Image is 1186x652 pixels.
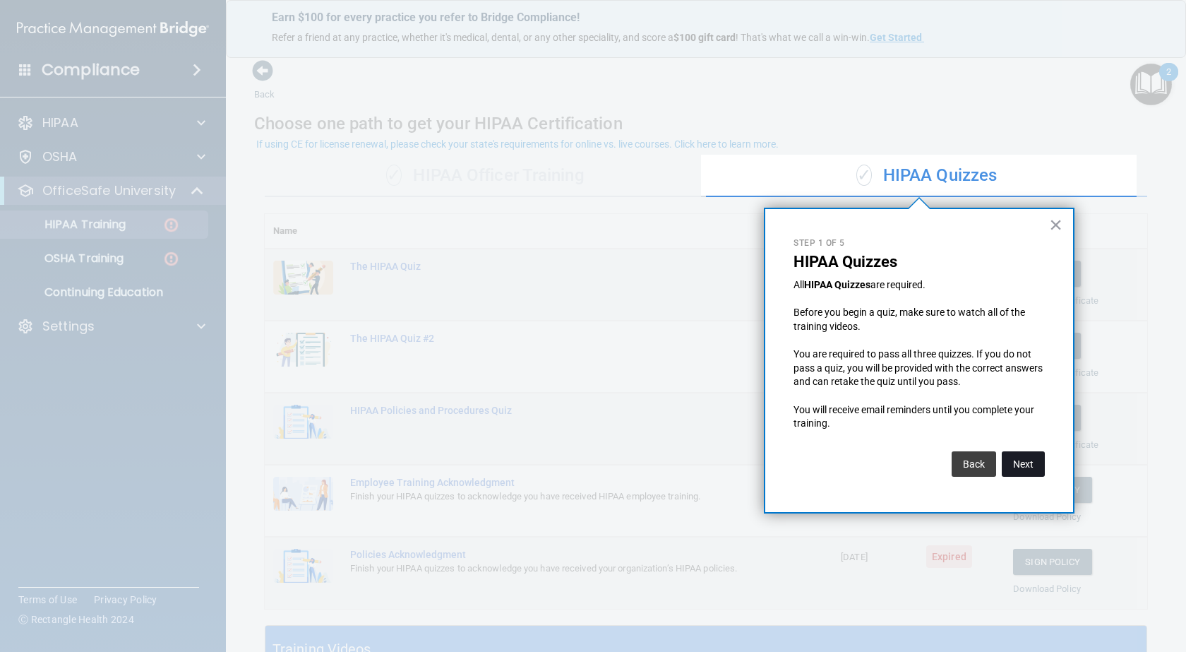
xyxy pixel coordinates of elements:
[793,253,1045,271] p: HIPAA Quizzes
[1049,213,1062,236] button: Close
[870,279,926,290] span: are required.
[1002,451,1045,477] button: Next
[793,306,1045,333] p: Before you begin a quiz, make sure to watch all of the training videos.
[793,279,804,290] span: All
[856,165,872,186] span: ✓
[804,279,870,290] strong: HIPAA Quizzes
[706,155,1147,197] div: HIPAA Quizzes
[793,348,1045,389] p: You are required to pass all three quizzes. If you do not pass a quiz, you will be provided with ...
[793,237,1045,249] p: Step 1 of 5
[793,403,1045,431] p: You will receive email reminders until you complete your training.
[952,451,996,477] button: Back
